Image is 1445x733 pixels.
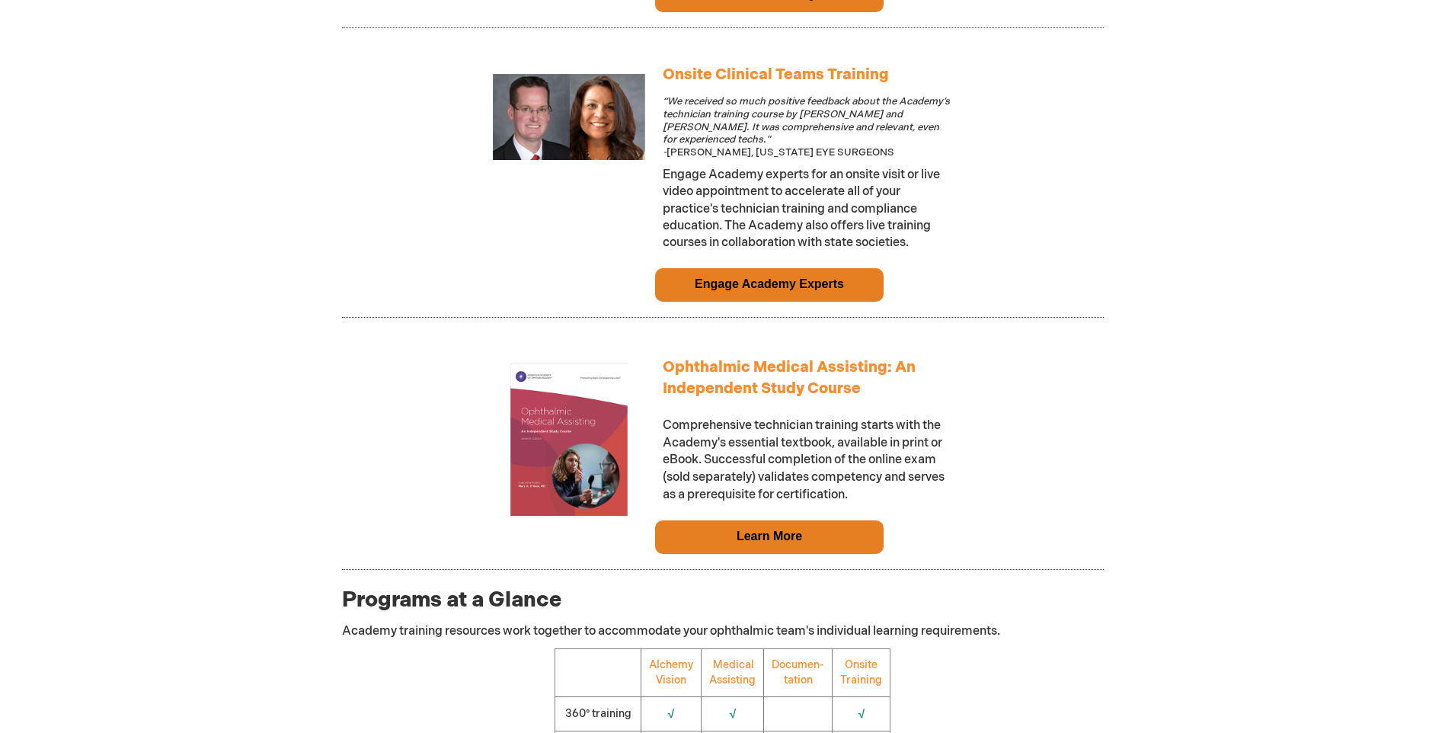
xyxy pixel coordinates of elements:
a: Ophthalmic Medical Assisting: An Independent Study Course [493,506,645,519]
span: √ [729,707,737,720]
span: Engage Academy experts for an onsite visit or live video appointment to accelerate all of your pr... [663,168,940,251]
td: 360° training [555,696,641,731]
a: Documen-tation [772,658,824,687]
a: Onsite Clinical Teams Training [663,66,889,84]
span: √ [858,707,865,720]
a: Ophthalmic Medical Assisting: An Independent Study Course [663,358,916,399]
span: Comprehensive technician training starts with the Academy's essential textbook, available in prin... [663,418,945,502]
a: Onsite Training and Private Consulting [493,150,645,163]
a: Medical Assisting [709,658,756,687]
a: Alchemy Vision [649,658,693,687]
a: Onsite Training [840,658,882,687]
em: “We received so much positive feedback about the Academy’s technician training course by [PERSON_... [663,95,950,158]
span: √ [667,707,675,720]
span: Academy training resources work together to accommodate your ophthalmic team's individual learnin... [342,624,1000,639]
span: [PERSON_NAME], [US_STATE] EYE SURGEONS [663,95,950,158]
a: Learn More [737,530,802,543]
img: Onsite Training and Private Consulting [493,74,645,160]
a: Engage Academy Experts [695,277,844,290]
span: Programs at a Glance [342,587,561,613]
img: Ophthalmic Medical Assisting: An Independent Study Course [493,363,645,516]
